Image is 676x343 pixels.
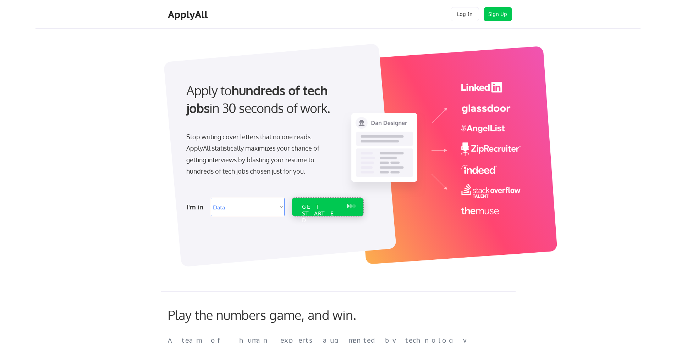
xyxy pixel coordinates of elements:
div: GET STARTED [302,203,340,224]
div: Stop writing cover letters that no one reads. ApplyAll statistically maximizes your chance of get... [186,131,332,177]
div: I'm in [187,201,207,213]
button: Sign Up [484,7,512,21]
strong: hundreds of tech jobs [186,82,331,116]
div: Play the numbers game, and win. [168,307,388,322]
div: ApplyAll [168,9,210,21]
button: Log In [451,7,479,21]
div: Apply to in 30 seconds of work. [186,81,361,117]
